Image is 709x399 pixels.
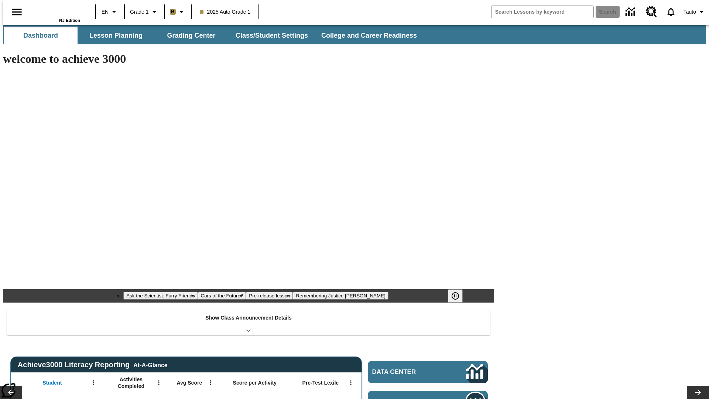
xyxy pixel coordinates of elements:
[233,379,277,386] span: Score per Activity
[491,6,593,18] input: search field
[3,25,706,44] div: SubNavbar
[102,8,109,16] span: EN
[684,8,696,16] span: Tauto
[123,292,198,300] button: Slide 1 Ask the Scientist: Furry Friends
[88,377,99,388] button: Open Menu
[59,18,80,23] span: NJ Edition
[167,5,189,18] button: Boost Class color is light brown. Change class color
[3,52,494,66] h1: welcome to achieve 3000
[368,361,488,383] a: Data Center
[246,292,293,300] button: Slide 3 Pre-release lesson
[661,2,681,21] a: Notifications
[133,361,167,369] div: At-A-Glance
[4,27,78,44] button: Dashboard
[448,289,463,303] button: Pause
[687,386,709,399] button: Lesson carousel, Next
[153,377,164,388] button: Open Menu
[621,2,641,22] a: Data Center
[32,3,80,18] a: Home
[205,314,292,322] p: Show Class Announcement Details
[154,27,228,44] button: Grading Center
[32,3,80,23] div: Home
[79,27,153,44] button: Lesson Planning
[177,379,202,386] span: Avg Score
[98,5,122,18] button: Language: EN, Select a language
[3,27,424,44] div: SubNavbar
[6,1,28,23] button: Open side menu
[315,27,423,44] button: College and Career Readiness
[42,379,62,386] span: Student
[200,8,251,16] span: 2025 Auto Grade 1
[171,7,175,16] span: B
[107,376,155,389] span: Activities Completed
[302,379,339,386] span: Pre-Test Lexile
[641,2,661,22] a: Resource Center, Will open in new tab
[205,377,216,388] button: Open Menu
[230,27,314,44] button: Class/Student Settings
[293,292,388,300] button: Slide 4 Remembering Justice O'Connor
[448,289,470,303] div: Pause
[7,310,490,335] div: Show Class Announcement Details
[127,5,162,18] button: Grade: Grade 1, Select a grade
[130,8,149,16] span: Grade 1
[345,377,356,388] button: Open Menu
[372,368,441,376] span: Data Center
[18,361,168,369] span: Achieve3000 Literacy Reporting
[681,5,709,18] button: Profile/Settings
[198,292,246,300] button: Slide 2 Cars of the Future?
